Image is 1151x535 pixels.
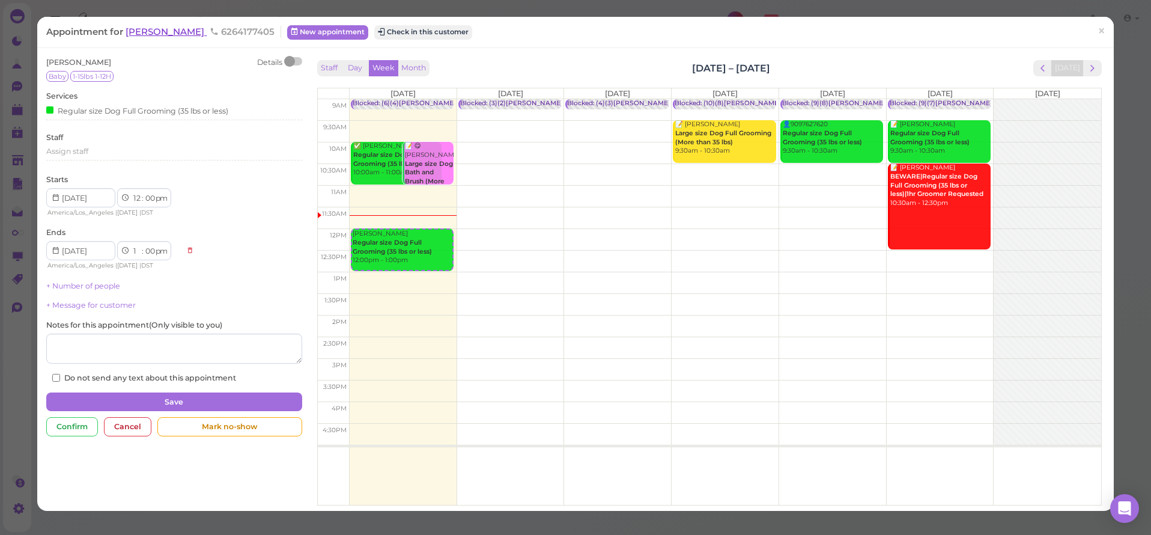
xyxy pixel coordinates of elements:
input: Do not send any text about this appointment [52,374,60,382]
a: New appointment [287,25,368,40]
span: 4pm [332,405,347,412]
span: [DATE] [928,89,953,98]
span: 2:30pm [323,340,347,347]
b: Regular size Dog Full Grooming (35 lbs or less) [783,129,862,146]
div: Blocked: (9)(7)[PERSON_NAME] • appointment [890,99,1039,108]
div: Blocked: (6)(4)[PERSON_NAME] • appointment [353,99,503,108]
b: Regular size Dog Full Grooming (35 lbs or less) [890,129,970,146]
button: prev [1033,60,1052,76]
div: 📝 [PERSON_NAME] 9:30am - 10:30am [675,120,776,156]
span: Assign staff [46,147,88,156]
button: next [1083,60,1102,76]
div: 📝 😋 [PERSON_NAME] 10:00am - 11:00am [404,142,454,213]
div: | | [46,260,180,271]
b: Large size Dog Bath and Brush (More than 35 lbs) [405,160,453,194]
span: [DATE] [117,261,138,269]
span: 12:30pm [321,253,347,261]
div: Cancel [104,417,151,436]
div: Blocked: (4)(3)[PERSON_NAME] • appointment [567,99,717,108]
div: Confirm [46,417,98,436]
label: Starts [46,174,68,185]
span: [PERSON_NAME] [46,58,111,67]
div: 👤9097627620 9:30am - 10:30am [782,120,883,156]
span: [DATE] [820,89,845,98]
label: Ends [46,227,65,238]
span: × [1098,23,1105,40]
b: Large size Dog Full Grooming (More than 35 lbs) [675,129,771,146]
b: BEWARE|Regular size Dog Full Grooming (35 lbs or less)|1hr Groomer Requested [890,173,983,198]
span: [DATE] [605,89,630,98]
label: Do not send any text about this appointment [52,373,236,384]
label: Services [46,91,77,102]
span: [DATE] [498,89,523,98]
span: America/Los_Angeles [47,209,114,216]
button: Check in this customer [374,25,472,40]
button: Save [46,393,302,412]
label: Notes for this appointment ( Only visible to you ) [46,320,222,331]
div: Details [257,57,282,68]
span: 12pm [330,231,347,239]
span: 10:30am [320,167,347,174]
span: [DATE] [390,89,416,98]
span: Baby [46,71,68,82]
div: Blocked: (3)(2)[PERSON_NAME] [PERSON_NAME] 9:30 10:00 1:30 • appointment [460,99,714,108]
div: Open Intercom Messenger [1110,494,1139,523]
div: Mark no-show [157,417,302,436]
a: + Number of people [46,281,120,290]
span: DST [141,261,153,269]
label: Staff [46,132,63,143]
span: 9:30am [323,123,347,131]
div: | | [46,207,180,218]
span: 1pm [333,275,347,283]
span: 11:30am [322,210,347,218]
span: DST [141,209,153,216]
div: [PERSON_NAME] 12:00pm - 1:00pm [352,230,452,265]
span: 6264177405 [210,26,275,37]
span: America/Los_Angeles [47,261,114,269]
a: × [1090,17,1113,46]
b: Regular size Dog Full Grooming (35 lbs or less) [353,151,433,168]
span: 3pm [332,361,347,369]
button: Day [341,60,369,76]
span: 11am [331,188,347,196]
span: 1:30pm [324,296,347,304]
a: [PERSON_NAME] [126,26,207,37]
a: + Message for customer [46,301,136,310]
span: 2pm [332,318,347,326]
div: 📝 [PERSON_NAME] 10:30am - 12:30pm [890,164,991,207]
b: Regular size Dog Full Grooming (35 lbs or less) [353,239,432,255]
div: Blocked: (9)(8)[PERSON_NAME] • appointment [782,99,932,108]
span: 3:30pm [323,383,347,391]
div: Regular size Dog Full Grooming (35 lbs or less) [46,104,228,117]
div: ✅ [PERSON_NAME] 10:00am - 11:00am [353,142,442,177]
span: 9am [332,102,347,109]
span: 10am [329,145,347,153]
span: [DATE] [1035,89,1060,98]
button: Staff [317,60,341,76]
span: 1-15lbs 1-12H [70,71,114,82]
button: Week [369,60,398,76]
span: 4:30pm [323,426,347,434]
div: Blocked: (10)(8)[PERSON_NAME] [PERSON_NAME] • appointment [675,99,887,108]
button: Month [398,60,430,76]
div: 📝 [PERSON_NAME] 9:30am - 10:30am [890,120,991,156]
h2: [DATE] – [DATE] [692,61,770,75]
span: [DATE] [117,209,138,216]
button: [DATE] [1051,60,1084,76]
div: Appointment for [46,26,281,38]
span: [DATE] [712,89,738,98]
